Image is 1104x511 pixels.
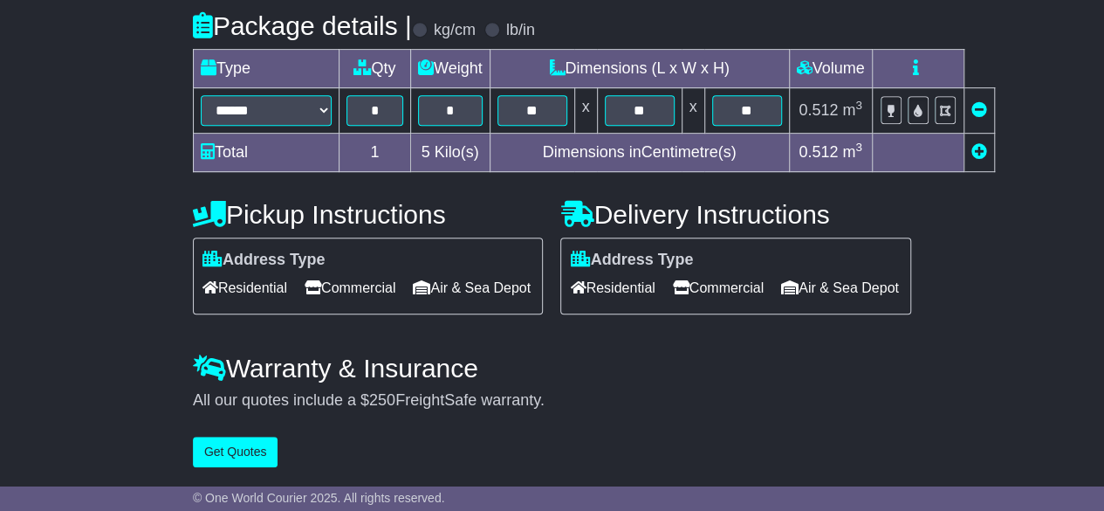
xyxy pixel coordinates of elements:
h4: Warranty & Insurance [193,354,911,383]
span: 0.512 [799,143,838,161]
sup: 3 [855,141,862,154]
span: Air & Sea Depot [781,274,899,301]
span: m [842,143,862,161]
span: 5 [422,143,430,161]
label: Address Type [202,251,326,270]
label: Address Type [570,251,693,270]
td: x [682,88,704,134]
td: Weight [410,50,490,88]
h4: Pickup Instructions [193,200,544,229]
td: Volume [789,50,872,88]
h4: Package details | [193,11,412,40]
span: Residential [202,274,287,301]
h4: Delivery Instructions [560,200,911,229]
td: Qty [339,50,410,88]
a: Remove this item [971,101,987,119]
span: © One World Courier 2025. All rights reserved. [193,491,445,505]
label: lb/in [506,21,535,40]
td: Total [193,134,339,172]
td: Dimensions in Centimetre(s) [490,134,789,172]
span: Air & Sea Depot [413,274,531,301]
button: Get Quotes [193,437,278,467]
td: Type [193,50,339,88]
td: Dimensions (L x W x H) [490,50,789,88]
td: 1 [339,134,410,172]
span: 0.512 [799,101,838,119]
div: All our quotes include a $ FreightSafe warranty. [193,391,911,411]
td: x [574,88,597,134]
td: Kilo(s) [410,134,490,172]
a: Add new item [971,143,987,161]
span: Commercial [673,274,764,301]
span: Residential [570,274,655,301]
span: 250 [369,391,395,409]
span: m [842,101,862,119]
sup: 3 [855,99,862,112]
span: Commercial [305,274,395,301]
label: kg/cm [434,21,476,40]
